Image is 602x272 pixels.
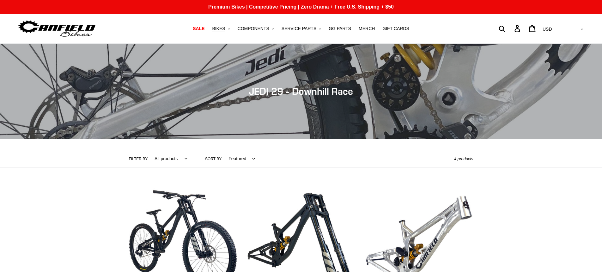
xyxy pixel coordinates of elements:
[379,24,412,33] a: GIFT CARDS
[382,26,409,31] span: GIFT CARDS
[329,26,351,31] span: GG PARTS
[238,26,269,31] span: COMPONENTS
[193,26,204,31] span: SALE
[359,26,375,31] span: MERCH
[209,24,233,33] button: BIKES
[17,19,96,39] img: Canfield Bikes
[454,156,473,161] span: 4 products
[356,24,378,33] a: MERCH
[282,26,316,31] span: SERVICE PARTS
[249,85,353,97] span: JEDI 29 - Downhill Race
[325,24,354,33] a: GG PARTS
[234,24,277,33] button: COMPONENTS
[212,26,225,31] span: BIKES
[205,156,222,162] label: Sort by
[278,24,324,33] button: SERVICE PARTS
[190,24,208,33] a: SALE
[129,156,148,162] label: Filter by
[502,22,518,35] input: Search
